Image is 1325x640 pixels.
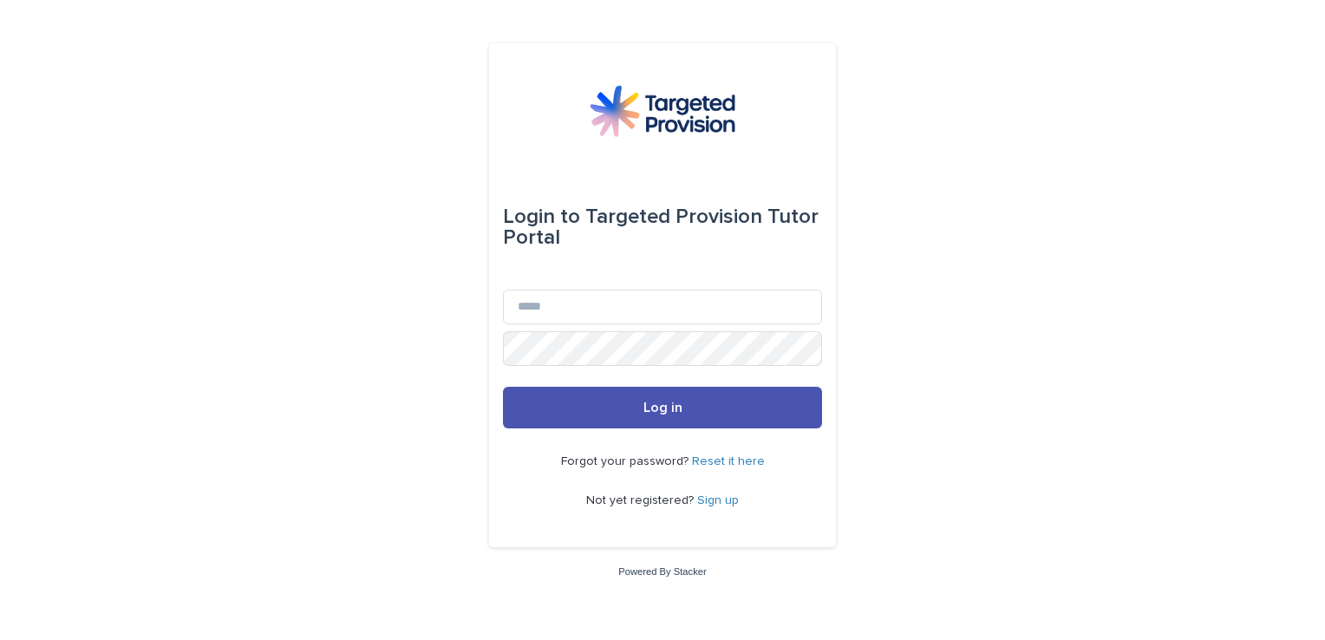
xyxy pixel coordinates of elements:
[590,85,735,137] img: M5nRWzHhSzIhMunXDL62
[697,494,739,506] a: Sign up
[692,455,765,467] a: Reset it here
[503,387,822,428] button: Log in
[503,206,580,227] span: Login to
[561,455,692,467] span: Forgot your password?
[618,566,706,577] a: Powered By Stacker
[586,494,697,506] span: Not yet registered?
[643,401,682,415] span: Log in
[503,193,822,262] div: Targeted Provision Tutor Portal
